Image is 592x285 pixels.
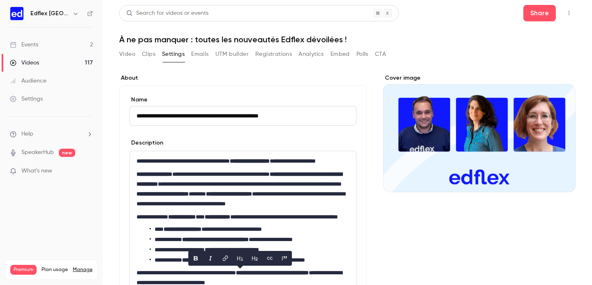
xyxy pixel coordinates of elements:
[129,96,356,104] label: Name
[562,7,576,20] button: Top Bar Actions
[356,48,368,61] button: Polls
[73,267,92,273] a: Manage
[21,130,33,138] span: Help
[219,252,232,265] button: link
[10,95,43,103] div: Settings
[331,48,350,61] button: Embed
[10,265,37,275] span: Premium
[375,48,386,61] button: CTA
[10,130,93,138] li: help-dropdown-opener
[383,74,576,82] label: Cover image
[21,148,54,157] a: SpeakerHub
[10,77,46,85] div: Audience
[59,149,75,157] span: new
[83,168,93,175] iframe: Noticeable Trigger
[191,48,208,61] button: Emails
[10,59,39,67] div: Videos
[204,252,217,265] button: italic
[523,5,556,21] button: Share
[126,9,208,18] div: Search for videos or events
[21,167,52,175] span: What's new
[162,48,185,61] button: Settings
[189,252,202,265] button: bold
[278,252,291,265] button: blockquote
[119,34,576,44] h1: À ne pas manquer : toutes les nouveautés Edflex dévoilées !
[215,48,249,61] button: UTM builder
[298,48,324,61] button: Analytics
[42,267,68,273] span: Plan usage
[10,41,38,49] div: Events
[10,7,23,20] img: Edflex France
[383,74,576,192] section: Cover image
[142,48,155,61] button: Clips
[119,48,135,61] button: Video
[119,74,367,82] label: About
[255,48,292,61] button: Registrations
[129,139,163,147] label: Description
[30,9,69,18] h6: Edflex [GEOGRAPHIC_DATA]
